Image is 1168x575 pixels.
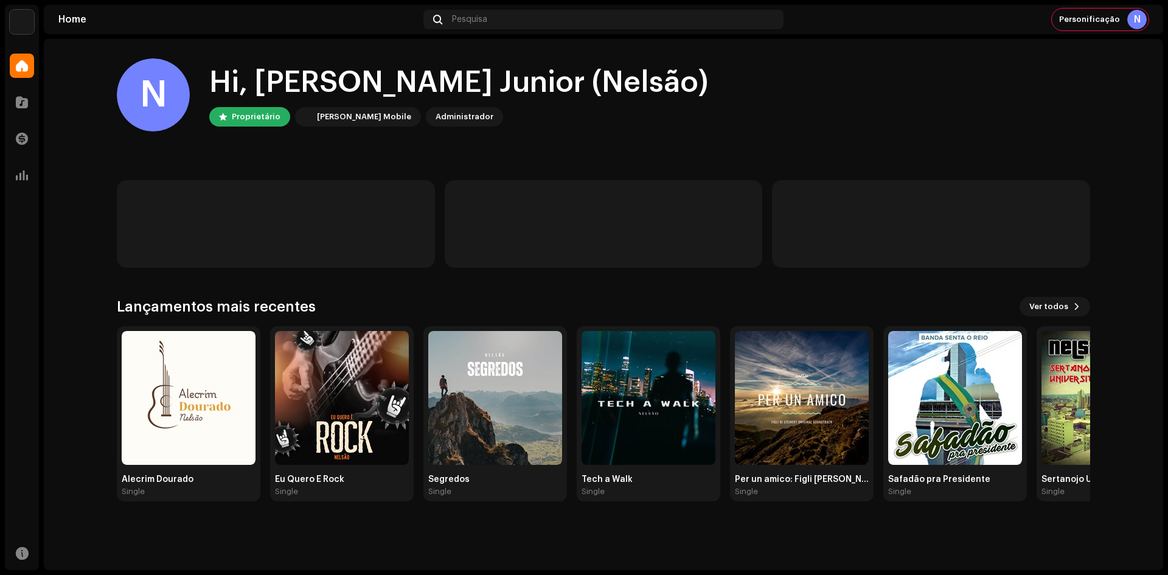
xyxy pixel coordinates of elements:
[735,487,758,497] div: Single
[452,15,487,24] span: Pesquisa
[209,63,708,102] div: Hi, [PERSON_NAME] Junior (Nelsão)
[1041,487,1065,497] div: Single
[428,331,562,465] img: 4e4cb3fc-e1d7-46a8-8bd8-e52ec5cbd846
[122,331,255,465] img: 1af0d5cb-daaf-4174-b441-72e9d2fe6cf3
[1059,15,1120,24] span: Personificação
[582,331,715,465] img: 16d23df3-da3d-4aba-9187-2f15f07d2cfe
[122,487,145,497] div: Single
[735,475,869,484] div: Per un amico: Figli [PERSON_NAME] original soundtrack
[317,110,411,124] div: [PERSON_NAME] Mobile
[232,110,280,124] div: Proprietário
[428,487,451,497] div: Single
[1127,10,1147,29] div: N
[297,110,312,124] img: 70c0b94c-19e5-4c8c-a028-e13e35533bab
[275,487,298,497] div: Single
[735,331,869,465] img: 0dda2cd5-c32f-4138-a935-cdd27595c522
[582,487,605,497] div: Single
[888,331,1022,465] img: 04c57733-a706-460f-97f1-42e95f17ce0b
[122,475,255,484] div: Alecrim Dourado
[10,10,34,34] img: 70c0b94c-19e5-4c8c-a028-e13e35533bab
[436,110,493,124] div: Administrador
[275,475,409,484] div: Eu Quero É Rock
[1029,294,1068,319] span: Ver todos
[582,475,715,484] div: Tech a Walk
[1020,297,1090,316] button: Ver todos
[428,475,562,484] div: Segredos
[58,15,419,24] div: Home
[888,487,911,497] div: Single
[117,297,316,316] h3: Lançamentos mais recentes
[888,475,1022,484] div: Safadão pra Presidente
[275,331,409,465] img: 449c8eb2-ba26-4299-a0c5-21498a274bd7
[117,58,190,131] div: N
